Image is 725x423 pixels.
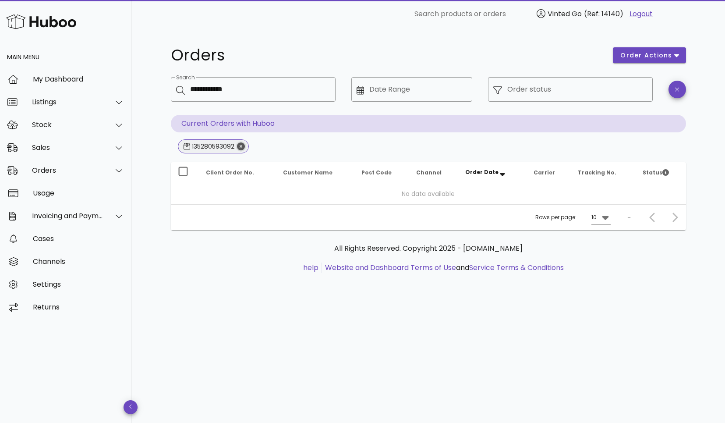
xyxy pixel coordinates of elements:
[283,169,332,176] span: Customer Name
[571,162,636,183] th: Tracking No.
[32,143,103,152] div: Sales
[32,98,103,106] div: Listings
[591,210,611,224] div: 10Rows per page:
[354,162,409,183] th: Post Code
[171,47,603,63] h1: Orders
[206,169,254,176] span: Client Order No.
[325,263,456,273] a: Website and Dashboard Terms of Use
[33,257,124,266] div: Channels
[465,168,499,176] span: Order Date
[33,280,124,288] div: Settings
[33,303,124,311] div: Returns
[32,121,103,129] div: Stock
[591,213,597,221] div: 10
[630,9,653,19] a: Logout
[33,235,124,243] div: Cases
[613,47,686,63] button: order actions
[620,51,672,60] span: order actions
[176,75,195,81] label: Search
[6,12,76,31] img: Huboo Logo
[578,169,616,176] span: Tracking No.
[33,75,124,83] div: My Dashboard
[303,263,318,273] a: help
[469,263,564,273] a: Service Terms & Conditions
[548,9,582,19] span: Vinted Go
[636,162,686,183] th: Status
[171,115,686,132] p: Current Orders with Huboo
[409,162,458,183] th: Channel
[32,212,103,220] div: Invoicing and Payments
[32,166,103,174] div: Orders
[199,162,276,183] th: Client Order No.
[178,243,679,254] p: All Rights Reserved. Copyright 2025 - [DOMAIN_NAME]
[33,189,124,197] div: Usage
[276,162,355,183] th: Customer Name
[361,169,392,176] span: Post Code
[171,183,686,204] td: No data available
[627,213,631,221] div: –
[527,162,570,183] th: Carrier
[237,142,245,150] button: Close
[535,205,611,230] div: Rows per page:
[416,169,442,176] span: Channel
[190,142,234,151] div: 135280593092
[643,169,669,176] span: Status
[534,169,555,176] span: Carrier
[322,263,564,273] li: and
[458,162,527,183] th: Order Date: Sorted descending. Activate to remove sorting.
[584,9,623,19] span: (Ref: 14140)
